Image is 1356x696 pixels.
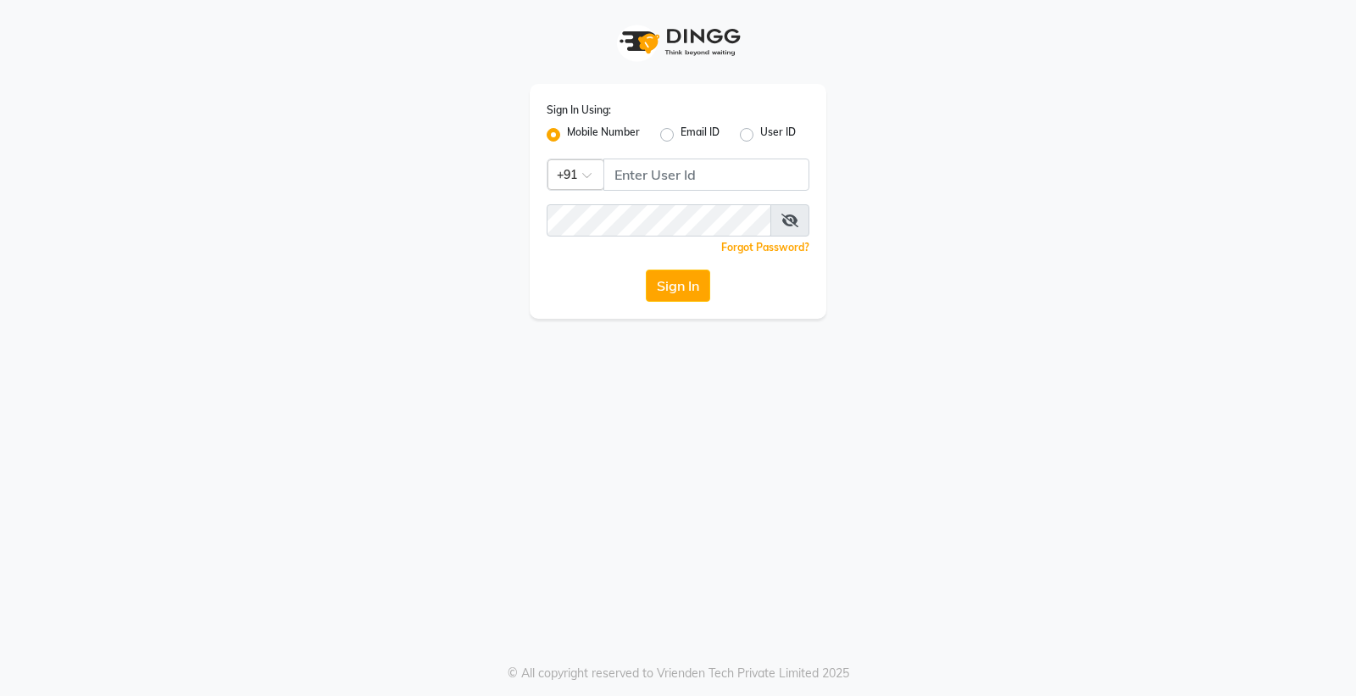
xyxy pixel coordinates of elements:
[721,241,809,253] a: Forgot Password?
[681,125,720,145] label: Email ID
[646,270,710,302] button: Sign In
[567,125,640,145] label: Mobile Number
[610,17,746,67] img: logo1.svg
[603,159,809,191] input: Username
[547,103,611,118] label: Sign In Using:
[547,204,771,237] input: Username
[760,125,796,145] label: User ID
